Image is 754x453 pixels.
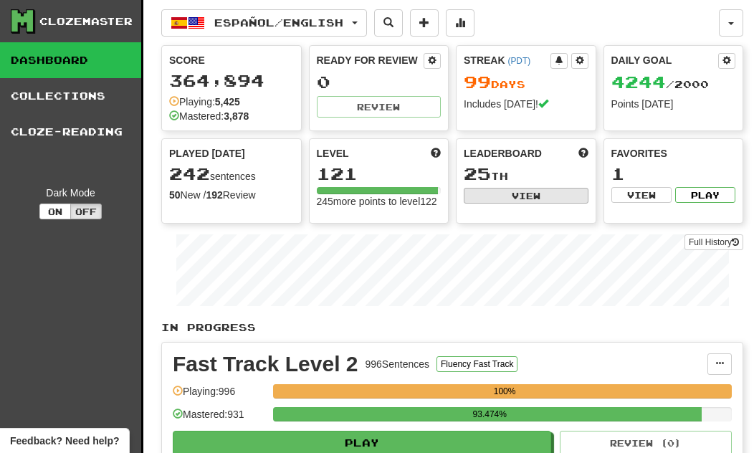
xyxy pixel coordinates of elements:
[215,96,240,108] strong: 5,425
[70,204,102,219] button: Off
[464,97,588,111] div: Includes [DATE]!
[173,384,266,408] div: Playing: 996
[161,320,743,335] p: In Progress
[169,72,294,90] div: 364,894
[611,97,736,111] div: Points [DATE]
[464,146,542,161] span: Leaderboard
[578,146,588,161] span: This week in points, UTC
[224,110,249,122] strong: 3,878
[436,356,517,372] button: Fluency Fast Track
[464,53,550,67] div: Streak
[675,187,735,203] button: Play
[317,73,442,91] div: 0
[214,16,343,29] span: Español / English
[611,53,719,69] div: Daily Goal
[464,163,491,183] span: 25
[431,146,441,161] span: Score more points to level up
[410,9,439,37] button: Add sentence to collection
[366,357,430,371] div: 996 Sentences
[611,72,666,92] span: 4244
[317,165,442,183] div: 121
[206,189,222,201] strong: 192
[173,353,358,375] div: Fast Track Level 2
[169,109,249,123] div: Mastered:
[169,189,181,201] strong: 50
[169,165,294,183] div: sentences
[464,72,491,92] span: 99
[317,53,424,67] div: Ready for Review
[39,14,133,29] div: Clozemaster
[169,95,240,109] div: Playing:
[464,165,588,183] div: th
[507,56,530,66] a: (PDT)
[446,9,474,37] button: More stats
[317,194,442,209] div: 245 more points to level 122
[277,407,702,421] div: 93.474%
[611,78,709,90] span: / 2000
[169,146,245,161] span: Played [DATE]
[464,73,588,92] div: Day s
[169,188,294,202] div: New / Review
[317,96,442,118] button: Review
[317,146,349,161] span: Level
[169,53,294,67] div: Score
[611,165,736,183] div: 1
[464,188,588,204] button: View
[10,434,119,448] span: Open feedback widget
[173,407,266,431] div: Mastered: 931
[11,186,130,200] div: Dark Mode
[684,234,743,250] a: Full History
[39,204,71,219] button: On
[161,9,367,37] button: Español/English
[169,163,210,183] span: 242
[374,9,403,37] button: Search sentences
[611,187,672,203] button: View
[277,384,732,399] div: 100%
[611,146,736,161] div: Favorites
